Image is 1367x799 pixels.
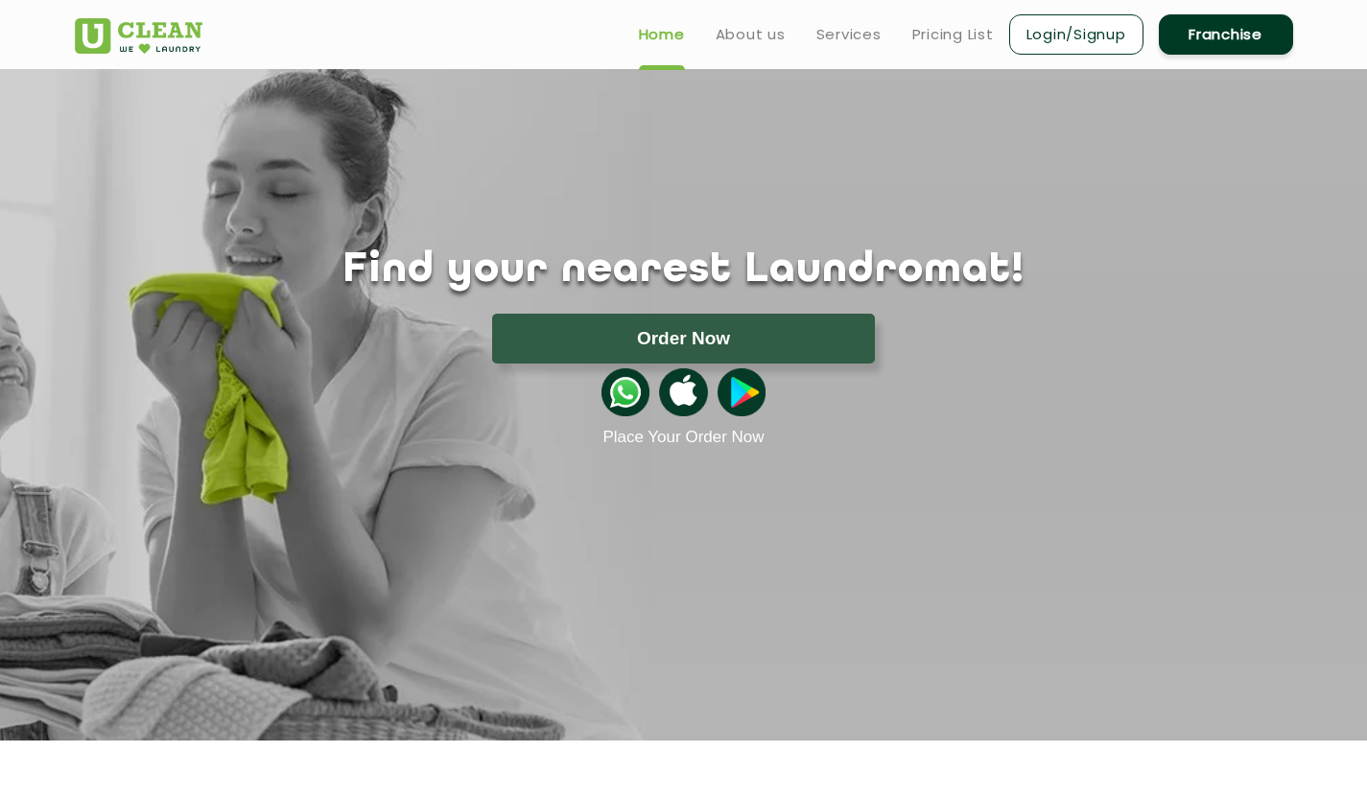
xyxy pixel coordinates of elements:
[716,23,786,46] a: About us
[659,368,707,416] img: apple-icon.png
[718,368,766,416] img: playstoreicon.png
[1159,14,1293,55] a: Franchise
[601,368,649,416] img: whatsappicon.png
[60,247,1308,294] h1: Find your nearest Laundromat!
[912,23,994,46] a: Pricing List
[639,23,685,46] a: Home
[602,428,764,447] a: Place Your Order Now
[492,314,875,364] button: Order Now
[75,18,202,54] img: UClean Laundry and Dry Cleaning
[816,23,882,46] a: Services
[1009,14,1143,55] a: Login/Signup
